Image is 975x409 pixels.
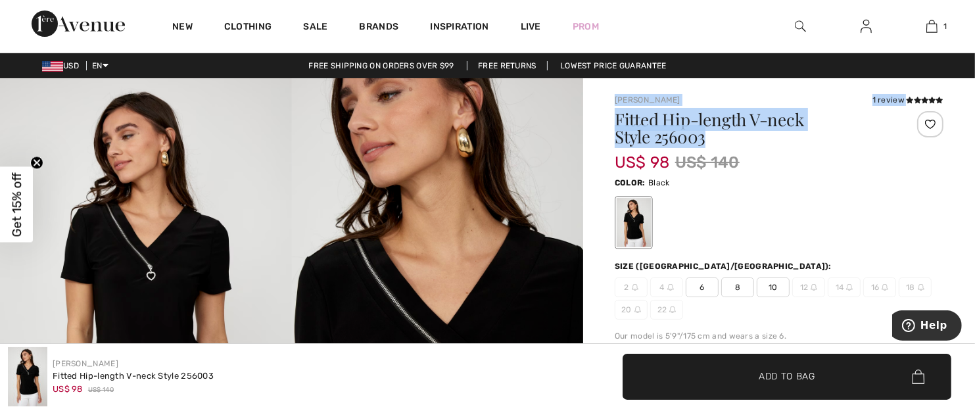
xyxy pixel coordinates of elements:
img: ring-m.svg [632,284,638,291]
span: 6 [686,277,719,297]
img: ring-m.svg [882,284,888,291]
span: 10 [757,277,790,297]
span: 22 [650,300,683,320]
a: Live [521,20,541,34]
img: ring-m.svg [811,284,817,291]
span: US$ 140 [675,151,740,174]
h1: Fitted Hip-length V-neck Style 256003 [615,111,889,145]
img: Bag.svg [912,370,924,384]
div: 1 review [872,94,943,106]
img: ring-m.svg [846,284,853,291]
span: 20 [615,300,648,320]
div: Size ([GEOGRAPHIC_DATA]/[GEOGRAPHIC_DATA]): [615,260,834,272]
span: 1 [944,20,947,32]
img: ring-m.svg [669,306,676,313]
span: 2 [615,277,648,297]
button: Add to Bag [623,354,951,400]
a: Prom [573,20,599,34]
span: Black [648,178,670,187]
img: Fitted Hip-Length V-Neck Style 256003 [8,347,47,406]
img: ring-m.svg [634,306,641,313]
a: New [172,21,193,35]
span: 8 [721,277,754,297]
a: [PERSON_NAME] [53,359,118,368]
a: Sale [303,21,327,35]
span: US$ 98 [53,384,83,394]
img: search the website [795,18,806,34]
iframe: Opens a widget where you can find more information [892,310,962,343]
img: ring-m.svg [918,284,924,291]
img: US Dollar [42,61,63,72]
span: 18 [899,277,932,297]
span: 4 [650,277,683,297]
span: 16 [863,277,896,297]
img: ring-m.svg [667,284,674,291]
img: My Info [861,18,872,34]
span: US$ 140 [88,385,114,395]
span: EN [92,61,108,70]
button: Close teaser [30,156,43,170]
a: Lowest Price Guarantee [550,61,677,70]
span: 12 [792,277,825,297]
a: [PERSON_NAME] [615,95,680,105]
span: Inspiration [430,21,488,35]
img: My Bag [926,18,938,34]
a: Sign In [850,18,882,35]
span: Add to Bag [759,370,815,383]
a: Free Returns [467,61,548,70]
img: 1ère Avenue [32,11,125,37]
span: 14 [828,277,861,297]
span: Get 15% off [9,172,24,237]
a: 1 [899,18,964,34]
span: US$ 98 [615,140,670,172]
div: Fitted Hip-length V-neck Style 256003 [53,370,214,383]
a: Brands [360,21,399,35]
span: USD [42,61,84,70]
a: Free shipping on orders over $99 [298,61,465,70]
div: Our model is 5'9"/175 cm and wears a size 6. [615,330,943,342]
div: Black [617,198,651,247]
a: Clothing [224,21,272,35]
span: Color: [615,178,646,187]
